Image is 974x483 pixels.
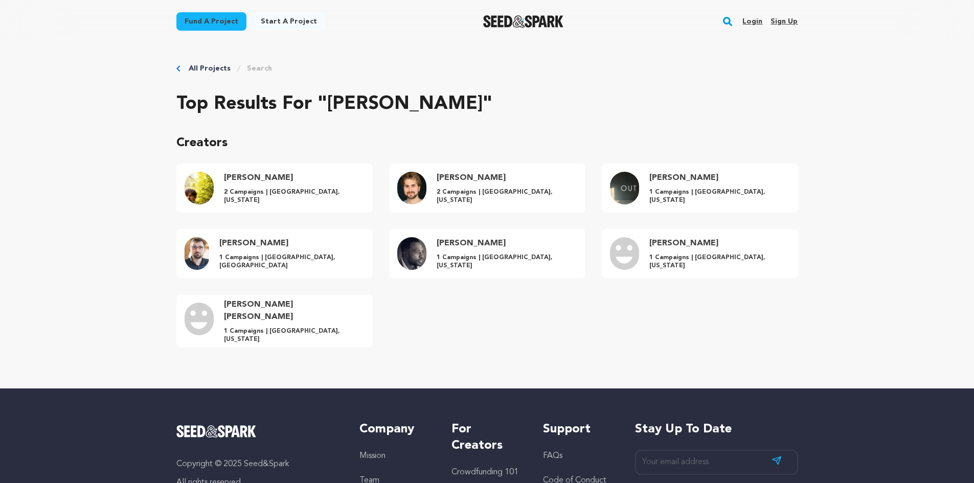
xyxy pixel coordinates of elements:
[185,303,214,335] img: user.png
[602,164,798,213] a: Noah Dirks Profile
[437,188,575,204] p: 2 Campaigns | [GEOGRAPHIC_DATA], [US_STATE]
[649,254,787,270] p: 1 Campaigns | [GEOGRAPHIC_DATA], [US_STATE]
[176,458,339,470] p: Copyright © 2025 Seed&Spark
[185,172,214,204] img: self_portrait.jpg
[451,421,523,454] h5: For Creators
[483,15,563,28] img: Seed&Spark Logo Dark Mode
[359,452,386,460] a: Mission
[610,237,640,270] img: user.png
[176,94,798,114] h2: Top results for "[PERSON_NAME]"
[451,468,518,476] a: Crowdfunding 101
[649,188,787,204] p: 1 Campaigns | [GEOGRAPHIC_DATA], [US_STATE]
[437,237,575,249] h4: [PERSON_NAME]
[176,164,373,213] a: Noah Bashore Profile
[771,13,798,30] a: Sign up
[189,63,231,74] a: All Projects
[176,294,373,348] a: Noah Watson Glenn Profile
[389,164,585,213] a: Noah Causey Profile
[742,13,762,30] a: Login
[176,63,798,74] div: Breadcrumb
[219,254,362,270] p: 1 Campaigns | [GEOGRAPHIC_DATA], [GEOGRAPHIC_DATA]
[176,425,339,438] a: Seed&Spark Homepage
[359,421,431,438] h5: Company
[602,229,798,278] a: Noah Rashba Profile
[437,254,575,270] p: 1 Campaigns | [GEOGRAPHIC_DATA], [US_STATE]
[397,237,427,270] img: IMG_0148.jpeg
[635,450,798,475] input: Your email address
[397,172,427,204] img: U70A0360%20small.jpg
[176,12,246,31] a: Fund a project
[219,237,362,249] h4: [PERSON_NAME]
[176,135,798,151] p: Creators
[610,172,640,204] img: Fundraising%20poster%20copy.jpg
[389,229,585,278] a: Noah Mortel Profile
[224,327,362,343] p: 1 Campaigns | [GEOGRAPHIC_DATA], [US_STATE]
[247,63,272,74] a: Search
[176,229,373,278] a: Noah Leon Profile
[543,452,562,460] a: FAQs
[649,237,787,249] h4: [PERSON_NAME]
[483,15,563,28] a: Seed&Spark Homepage
[176,425,257,438] img: Seed&Spark Logo
[224,188,362,204] p: 2 Campaigns | [GEOGRAPHIC_DATA], [US_STATE]
[253,12,325,31] a: Start a project
[635,421,798,438] h5: Stay up to date
[543,421,614,438] h5: Support
[224,172,362,184] h4: [PERSON_NAME]
[649,172,787,184] h4: [PERSON_NAME]
[224,298,362,323] h4: [PERSON_NAME] [PERSON_NAME]
[437,172,575,184] h4: [PERSON_NAME]
[185,237,210,270] img: f17aaac523f177d5.jpg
